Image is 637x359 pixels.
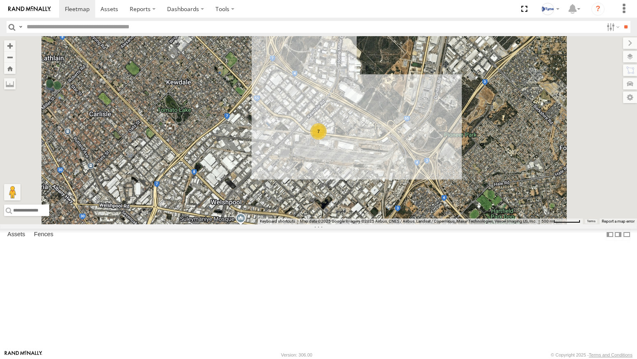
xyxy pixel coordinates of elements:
button: Drag Pegman onto the map to open Street View [4,184,21,200]
label: Dock Summary Table to the Right [614,229,622,241]
a: Visit our Website [5,351,42,359]
span: 500 m [541,219,553,223]
div: Version: 306.00 [281,352,312,357]
div: Gray Wiltshire [538,3,562,15]
div: © Copyright 2025 - [551,352,632,357]
button: Zoom in [4,40,16,51]
label: Assets [3,229,29,240]
label: Search Filter Options [603,21,621,33]
button: Zoom out [4,51,16,63]
button: Map scale: 500 m per 62 pixels [539,219,583,224]
label: Hide Summary Table [623,229,631,241]
span: Map data ©2025 Google Imagery ©2025 Airbus, CNES / Airbus, Landsat / Copernicus, Maxar Technologi... [300,219,536,223]
img: rand-logo.svg [8,6,51,12]
button: Keyboard shortcuts [260,219,295,224]
i: ? [591,2,605,16]
label: Measure [4,78,16,90]
a: Report a map error [602,219,635,223]
label: Map Settings [623,92,637,103]
button: Zoom Home [4,63,16,74]
a: Terms and Conditions [589,352,632,357]
label: Dock Summary Table to the Left [606,229,614,241]
div: 7 [310,123,327,140]
a: Terms (opens in new tab) [587,220,596,223]
label: Fences [30,229,57,240]
label: Search Query [17,21,24,33]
